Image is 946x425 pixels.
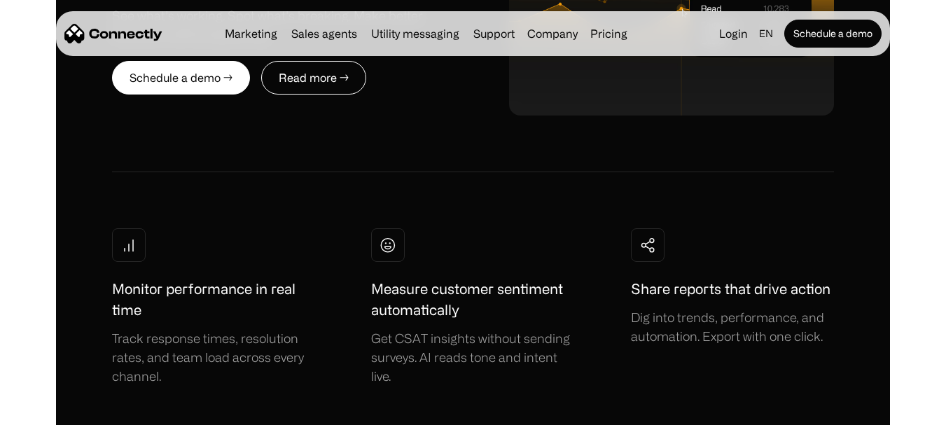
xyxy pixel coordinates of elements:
ul: Language list [28,400,84,420]
div: en [759,24,773,43]
div: Track response times, resolution rates, and team load across every channel. [112,329,315,386]
a: Support [468,28,520,39]
a: home [64,23,162,44]
a: Read more → [261,61,366,95]
a: Marketing [219,28,283,39]
div: Get CSAT insights without sending surveys. AI reads tone and intent live. [371,329,574,386]
a: Schedule a demo [784,20,882,48]
h1: Monitor performance in real time [112,279,315,321]
a: Login [714,24,753,43]
div: Dig into trends, performance, and automation. Export with one click. [631,308,834,346]
div: Company [527,24,578,43]
a: Sales agents [286,28,363,39]
div: en [753,24,781,43]
a: Utility messaging [366,28,465,39]
h1: Share reports that drive action [631,279,830,300]
a: Schedule a demo → [112,61,250,95]
div: Company [523,24,582,43]
aside: Language selected: English [14,399,84,420]
h1: Measure customer sentiment automatically [371,279,574,321]
a: Pricing [585,28,633,39]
